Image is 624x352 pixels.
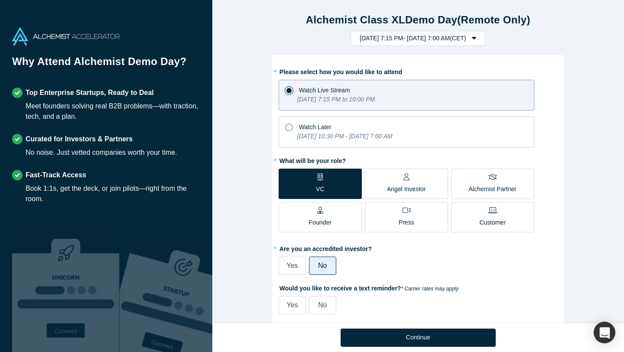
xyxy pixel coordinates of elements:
p: VC [316,185,324,194]
span: No [318,262,327,269]
label: Would you like to receive a text reminder? [279,281,558,293]
strong: Fast-Track Access [26,171,86,179]
span: Yes [286,262,298,269]
button: Continue [341,329,496,347]
span: Yes [286,301,298,309]
label: Please select how you would like to attend [279,65,558,77]
em: * Carrier rates may apply [401,286,458,292]
p: Customer [479,218,506,227]
img: Prism AI [120,224,227,352]
p: Angel Investor [387,185,426,194]
h1: Why Attend Alchemist Demo Day? [12,54,200,75]
label: Are you an accredited investor? [279,241,558,254]
label: What will be your role? [279,153,558,166]
i: [DATE] 10:30 PM - [DATE] 7:00 AM [297,133,393,140]
strong: Curated for Investors & Partners [26,135,133,143]
p: Alchemist Partner [468,185,516,194]
span: Watch Later [299,124,331,130]
span: Watch Live Stream [299,87,350,94]
img: Alchemist Accelerator Logo [12,27,120,46]
button: [DATE] 7:15 PM- [DATE] 7:00 AM(CET) [351,31,485,46]
p: Press [399,218,414,227]
div: Meet founders solving real B2B problems—with traction, tech, and a plan. [26,101,200,122]
strong: Top Enterprise Startups, Ready to Deal [26,89,154,96]
strong: Alchemist Class XL Demo Day (Remote Only) [306,14,530,26]
div: Book 1:1s, get the deck, or join pilots—right from the room. [26,183,200,204]
img: Robust Technologies [12,224,120,352]
i: [DATE] 7:15 PM to 10:00 PM [297,96,375,103]
p: Founder [309,218,331,227]
div: No noise. Just vetted companies worth your time. [26,147,177,158]
span: No [318,301,327,309]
